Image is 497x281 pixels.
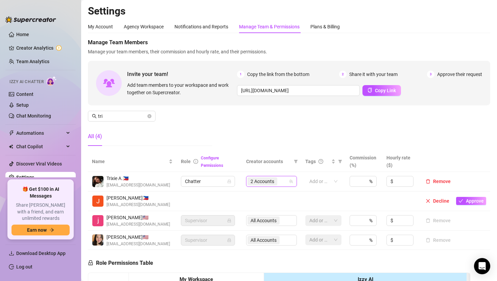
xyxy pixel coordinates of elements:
[247,71,309,78] span: Copy the link from the bottom
[127,81,234,96] span: Add team members to your workspace and work together on Supercreator.
[251,178,274,185] span: 2 Accounts
[174,23,228,30] div: Notifications and Reports
[294,159,298,163] span: filter
[362,85,401,96] button: Copy Link
[237,71,244,78] span: 1
[339,71,347,78] span: 2
[88,260,93,265] span: lock
[423,197,452,205] button: Decline
[106,233,170,241] span: [PERSON_NAME] 🇺🇸
[16,128,64,138] span: Automations
[456,197,486,205] button: Approve
[16,32,29,37] a: Home
[106,182,170,188] span: [EMAIL_ADDRESS][DOMAIN_NAME]
[16,264,32,270] a: Log out
[201,156,223,168] a: Configure Permissions
[11,202,70,222] span: Share [PERSON_NAME] with a friend, and earn unlimited rewards
[16,161,62,167] a: Discover Viral Videos
[106,175,170,182] span: Trixie A. 🇵🇭
[289,179,293,183] span: team
[92,215,103,226] img: jewel trippi
[375,88,396,93] span: Copy Link
[92,176,103,187] img: Trixie Ann Vista
[239,23,300,30] div: Manage Team & Permissions
[433,179,451,184] span: Remove
[124,23,164,30] div: Agency Workspace
[368,88,372,93] span: copy
[92,196,103,207] img: John Patrick Abelarde
[106,221,170,228] span: [EMAIL_ADDRESS][DOMAIN_NAME]
[16,251,66,256] span: Download Desktop App
[106,214,170,221] span: [PERSON_NAME] 🇺🇸
[16,102,29,108] a: Setup
[106,194,170,202] span: [PERSON_NAME] 🇵🇭
[426,179,430,184] span: delete
[474,258,490,274] div: Open Intercom Messenger
[88,23,113,30] div: My Account
[382,151,419,172] th: Hourly rate ($)
[246,158,291,165] span: Creator accounts
[458,199,463,203] span: check
[92,234,103,246] img: Katrina-SUP
[88,151,177,172] th: Name
[9,130,14,136] span: thunderbolt
[346,151,382,172] th: Commission (%)
[338,159,342,163] span: filter
[310,23,340,30] div: Plans & Billing
[11,225,70,235] button: Earn nowarrow-right
[185,235,231,245] span: Supervisor
[88,132,102,140] div: All (4)
[16,43,70,53] a: Creator Analytics exclamation-circle
[423,236,453,244] button: Remove
[127,70,237,78] span: Invite your team!
[11,186,70,199] span: 🎁 Get $100 in AI Messages
[92,114,97,119] span: search
[98,112,146,120] input: Search members
[349,71,398,78] span: Share it with your team
[423,177,453,185] button: Remove
[193,159,198,164] span: info-circle
[337,156,344,167] span: filter
[16,175,34,180] a: Settings
[181,159,191,164] span: Role
[9,144,13,149] img: Chat Copilot
[227,179,231,183] span: lock
[437,71,482,78] span: Approve their request
[106,241,170,247] span: [EMAIL_ADDRESS][DOMAIN_NAME]
[433,198,449,204] span: Decline
[88,5,490,18] h2: Settings
[16,92,33,97] a: Content
[9,79,44,85] span: Izzy AI Chatter
[227,219,231,223] span: lock
[106,202,170,208] span: [EMAIL_ADDRESS][DOMAIN_NAME]
[318,159,323,164] span: question-circle
[247,177,277,185] span: 2 Accounts
[92,158,167,165] span: Name
[426,199,430,203] span: close
[88,39,490,47] span: Manage Team Members
[16,59,49,64] a: Team Analytics
[16,113,51,119] a: Chat Monitoring
[305,158,316,165] span: Tags
[147,114,151,118] button: close-circle
[16,141,64,152] span: Chat Copilot
[427,71,434,78] span: 3
[292,156,299,167] span: filter
[9,251,14,256] span: download
[88,48,490,55] span: Manage your team members, their commission and hourly rate, and their permissions.
[227,238,231,242] span: lock
[466,198,484,204] span: Approve
[5,16,56,23] img: logo-BBDzfeDw.svg
[185,215,231,226] span: Supervisor
[49,228,54,232] span: arrow-right
[46,76,57,86] img: AI Chatter
[423,216,453,225] button: Remove
[185,176,231,186] span: Chatter
[27,227,47,233] span: Earn now
[88,259,153,267] h5: Role Permissions Table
